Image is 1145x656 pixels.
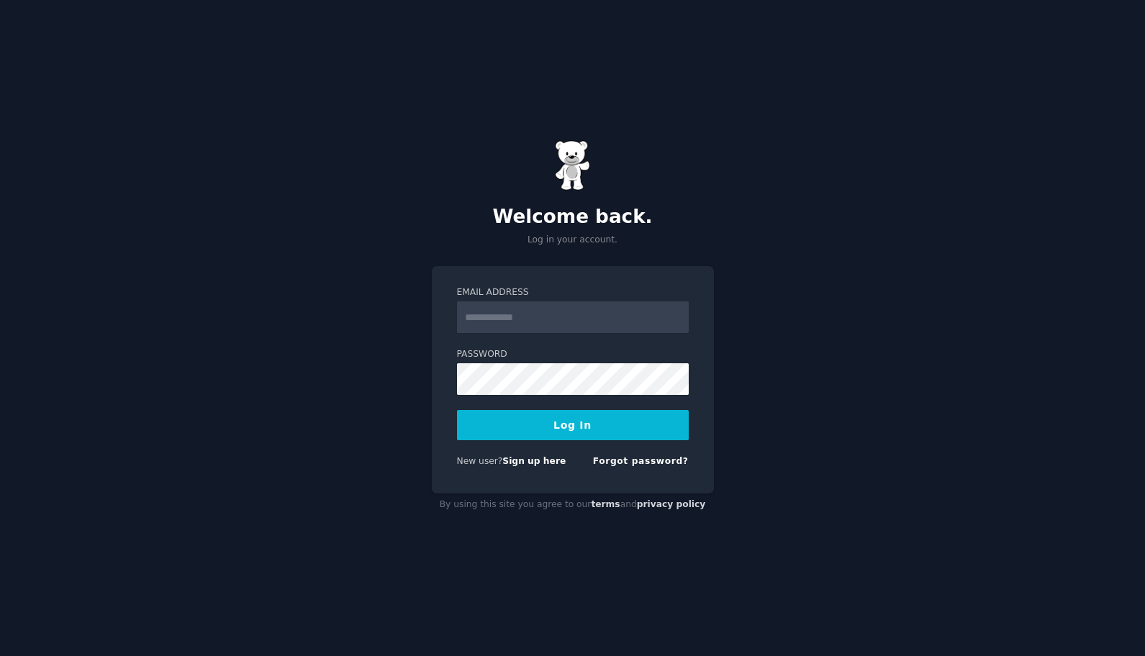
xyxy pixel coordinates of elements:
label: Password [457,348,689,361]
button: Log In [457,410,689,440]
p: Log in your account. [432,234,714,247]
span: New user? [457,456,503,466]
div: By using this site you agree to our and [432,493,714,516]
a: Forgot password? [593,456,689,466]
label: Email Address [457,286,689,299]
a: privacy policy [637,499,706,509]
img: Gummy Bear [555,140,591,191]
h2: Welcome back. [432,206,714,229]
a: terms [591,499,620,509]
a: Sign up here [502,456,566,466]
